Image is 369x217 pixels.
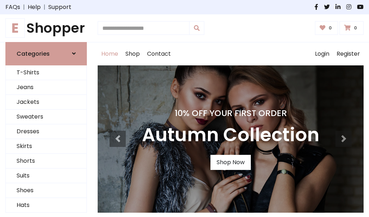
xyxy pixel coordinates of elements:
[6,80,86,95] a: Jeans
[142,108,319,118] h4: 10% Off Your First Order
[41,3,48,11] span: |
[5,20,87,36] a: EShopper
[17,50,50,57] h6: Categories
[142,124,319,146] h3: Autumn Collection
[6,183,86,198] a: Shoes
[327,25,334,31] span: 0
[352,25,359,31] span: 0
[143,42,174,65] a: Contact
[6,154,86,168] a: Shorts
[5,3,20,11] a: FAQs
[6,124,86,139] a: Dresses
[311,42,333,65] a: Login
[6,139,86,154] a: Skirts
[98,42,122,65] a: Home
[210,155,251,170] a: Shop Now
[20,3,28,11] span: |
[6,65,86,80] a: T-Shirts
[6,168,86,183] a: Suits
[28,3,41,11] a: Help
[5,42,87,65] a: Categories
[6,95,86,110] a: Jackets
[333,42,364,65] a: Register
[315,21,338,35] a: 0
[122,42,143,65] a: Shop
[48,3,71,11] a: Support
[339,21,364,35] a: 0
[6,110,86,124] a: Sweaters
[6,198,86,213] a: Hats
[5,20,87,36] h1: Shopper
[5,18,25,38] span: E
